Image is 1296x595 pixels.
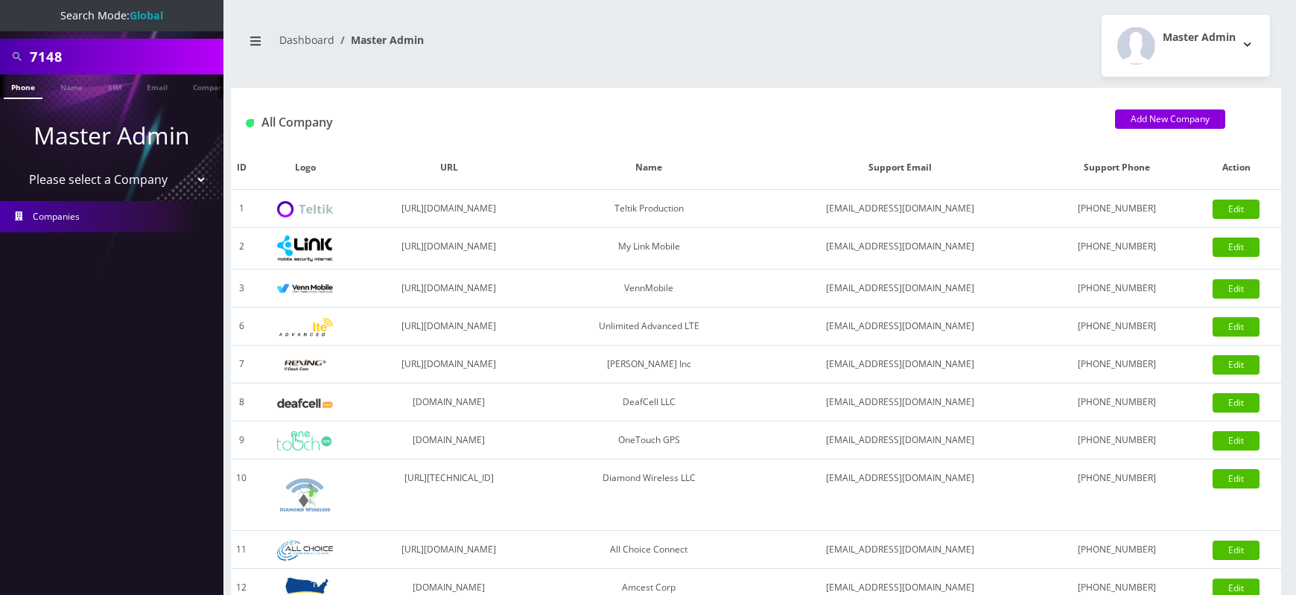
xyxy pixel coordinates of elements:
td: [EMAIL_ADDRESS][DOMAIN_NAME] [759,308,1042,346]
td: VennMobile [539,270,758,308]
a: Dashboard [279,33,334,47]
td: [DOMAIN_NAME] [359,384,540,421]
td: 1 [231,190,252,228]
td: [PHONE_NUMBER] [1042,346,1192,384]
th: Action [1192,146,1281,190]
td: [URL][DOMAIN_NAME] [359,308,540,346]
th: ID [231,146,252,190]
td: [PHONE_NUMBER] [1042,421,1192,459]
td: [PHONE_NUMBER] [1042,190,1192,228]
td: 7 [231,346,252,384]
a: Edit [1213,355,1260,375]
a: Name [53,74,90,98]
td: My Link Mobile [539,228,758,270]
td: [URL][DOMAIN_NAME] [359,228,540,270]
td: [PHONE_NUMBER] [1042,308,1192,346]
td: [PERSON_NAME] Inc [539,346,758,384]
li: Master Admin [334,32,424,48]
td: [PHONE_NUMBER] [1042,228,1192,270]
td: [URL][DOMAIN_NAME] [359,531,540,569]
img: Rexing Inc [277,358,333,372]
td: [EMAIL_ADDRESS][DOMAIN_NAME] [759,531,1042,569]
td: [EMAIL_ADDRESS][DOMAIN_NAME] [759,228,1042,270]
td: 11 [231,531,252,569]
td: [EMAIL_ADDRESS][DOMAIN_NAME] [759,459,1042,531]
td: [EMAIL_ADDRESS][DOMAIN_NAME] [759,190,1042,228]
a: Add New Company [1115,109,1225,129]
th: Logo [252,146,358,190]
td: [EMAIL_ADDRESS][DOMAIN_NAME] [759,384,1042,421]
a: Edit [1213,541,1260,560]
a: Email [139,74,175,98]
td: [URL][DOMAIN_NAME] [359,190,540,228]
img: Diamond Wireless LLC [277,467,333,523]
td: Diamond Wireless LLC [539,459,758,531]
td: [EMAIL_ADDRESS][DOMAIN_NAME] [759,270,1042,308]
td: [PHONE_NUMBER] [1042,459,1192,531]
img: All Choice Connect [277,541,333,561]
th: Support Phone [1042,146,1192,190]
th: Name [539,146,758,190]
img: DeafCell LLC [277,398,333,408]
td: [URL][DOMAIN_NAME] [359,346,540,384]
nav: breadcrumb [242,25,745,67]
td: [DOMAIN_NAME] [359,421,540,459]
h1: All Company [246,115,1093,130]
td: [EMAIL_ADDRESS][DOMAIN_NAME] [759,346,1042,384]
a: Company [185,74,235,98]
img: Teltik Production [277,201,333,218]
a: Edit [1213,469,1260,489]
a: SIM [101,74,129,98]
strong: Global [130,8,163,22]
a: Edit [1213,393,1260,413]
td: 3 [231,270,252,308]
td: [PHONE_NUMBER] [1042,270,1192,308]
a: Edit [1213,200,1260,219]
td: 9 [231,421,252,459]
td: [URL][DOMAIN_NAME] [359,270,540,308]
td: [PHONE_NUMBER] [1042,384,1192,421]
td: Unlimited Advanced LTE [539,308,758,346]
a: Edit [1213,431,1260,451]
img: My Link Mobile [277,235,333,261]
span: Companies [33,210,80,223]
td: [PHONE_NUMBER] [1042,531,1192,569]
span: Search Mode: [60,8,163,22]
input: Search All Companies [30,42,220,71]
td: 10 [231,459,252,531]
button: Master Admin [1102,15,1270,77]
a: Edit [1213,279,1260,299]
img: All Company [246,119,254,127]
img: VennMobile [277,284,333,294]
th: URL [359,146,540,190]
h2: Master Admin [1163,31,1236,44]
a: Phone [4,74,42,99]
td: 8 [231,384,252,421]
th: Support Email [759,146,1042,190]
a: Edit [1213,238,1260,257]
td: 2 [231,228,252,270]
td: 6 [231,308,252,346]
a: Edit [1213,317,1260,337]
td: DeafCell LLC [539,384,758,421]
td: OneTouch GPS [539,421,758,459]
img: OneTouch GPS [277,431,333,451]
td: [URL][TECHNICAL_ID] [359,459,540,531]
td: All Choice Connect [539,531,758,569]
td: [EMAIL_ADDRESS][DOMAIN_NAME] [759,421,1042,459]
img: Unlimited Advanced LTE [277,318,333,337]
td: Teltik Production [539,190,758,228]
